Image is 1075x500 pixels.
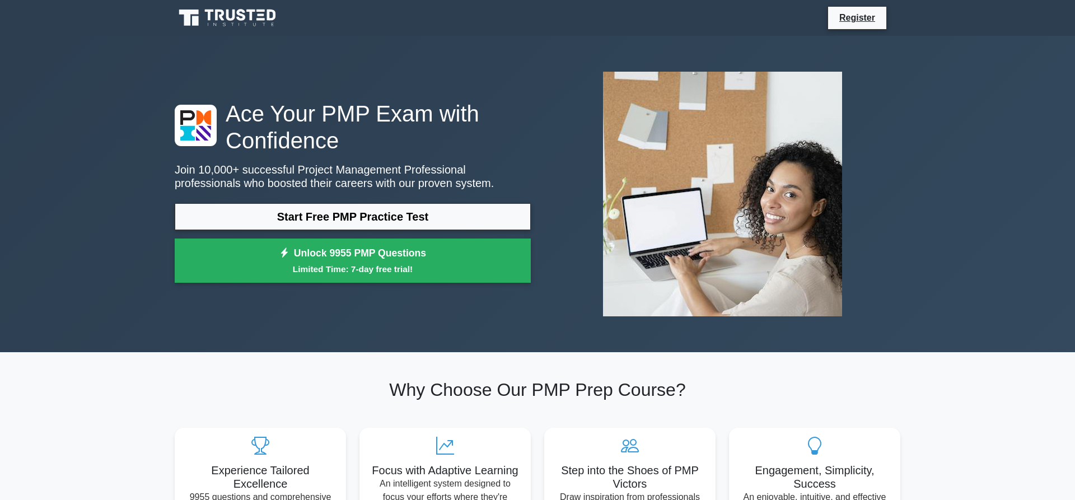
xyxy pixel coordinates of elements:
[175,203,531,230] a: Start Free PMP Practice Test
[553,464,707,490] h5: Step into the Shoes of PMP Victors
[189,263,517,275] small: Limited Time: 7-day free trial!
[368,464,522,477] h5: Focus with Adaptive Learning
[184,464,337,490] h5: Experience Tailored Excellence
[175,100,531,154] h1: Ace Your PMP Exam with Confidence
[175,163,531,190] p: Join 10,000+ successful Project Management Professional professionals who boosted their careers w...
[175,239,531,283] a: Unlock 9955 PMP QuestionsLimited Time: 7-day free trial!
[833,11,882,25] a: Register
[175,379,900,400] h2: Why Choose Our PMP Prep Course?
[738,464,891,490] h5: Engagement, Simplicity, Success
